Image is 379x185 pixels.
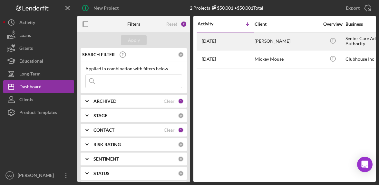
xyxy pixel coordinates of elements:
[128,35,140,45] div: Apply
[19,42,33,56] div: Grants
[178,156,184,162] div: 0
[3,80,74,93] button: Dashboard
[19,93,33,108] div: Clients
[3,106,74,119] button: Product Templates
[93,128,114,133] b: CONTACT
[198,21,226,26] div: Activity
[93,171,110,176] b: STATUS
[19,29,31,43] div: Loans
[255,22,319,27] div: Client
[19,67,41,82] div: Long-Term
[85,66,182,71] div: Applied in combination with filters below
[93,142,121,147] b: RISK RATING
[7,174,12,177] text: OU
[164,99,175,104] div: Clear
[178,171,184,176] div: 0
[19,106,57,120] div: Product Templates
[202,39,216,44] time: 2025-09-03 17:05
[77,2,125,14] button: New Project
[180,21,187,27] div: 2
[339,2,376,14] button: Export
[3,29,74,42] button: Loans
[82,52,115,57] b: SEARCH FILTER
[178,113,184,119] div: 0
[3,55,74,67] button: Educational
[121,35,147,45] button: Apply
[19,16,35,31] div: Activity
[164,128,175,133] div: Clear
[178,52,184,57] div: 0
[166,22,177,27] div: Reset
[321,22,345,27] div: Overview
[255,51,319,68] div: Mickey Mouse
[346,2,360,14] div: Export
[19,55,43,69] div: Educational
[178,127,184,133] div: 1
[3,93,74,106] button: Clients
[127,22,140,27] b: Filters
[93,2,119,14] div: New Project
[93,113,107,118] b: STAGE
[93,156,119,162] b: SENTIMENT
[210,5,233,11] div: $50,001
[3,42,74,55] button: Grants
[190,5,263,11] div: 2 Projects • $50,001 Total
[19,80,42,95] div: Dashboard
[178,142,184,147] div: 0
[178,98,184,104] div: 1
[202,57,216,62] time: 2025-09-02 16:15
[93,99,116,104] b: ARCHIVED
[255,33,319,50] div: [PERSON_NAME]
[3,67,74,80] button: Long-Term
[3,16,74,29] button: Activity
[3,169,74,182] button: OU[PERSON_NAME] Underwriting
[357,157,373,172] div: Open Intercom Messenger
